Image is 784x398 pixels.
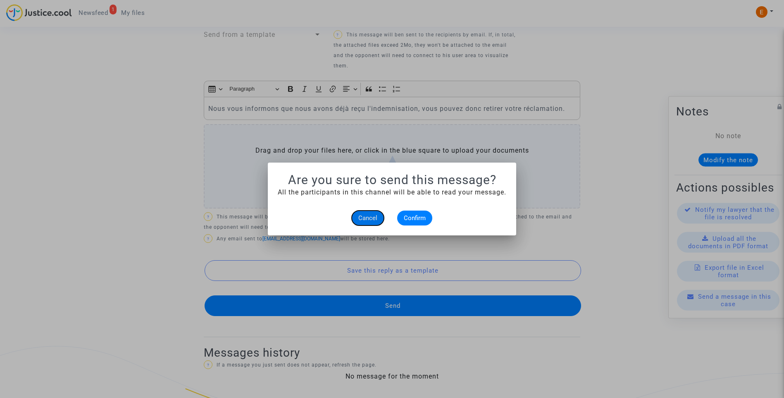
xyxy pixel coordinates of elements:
button: Confirm [397,211,432,225]
button: Cancel [352,211,384,225]
span: Cancel [358,214,377,222]
h1: Are you sure to send this message? [278,173,506,187]
span: Confirm [404,214,426,222]
span: All the participants in this channel will be able to read your message. [278,188,506,196]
